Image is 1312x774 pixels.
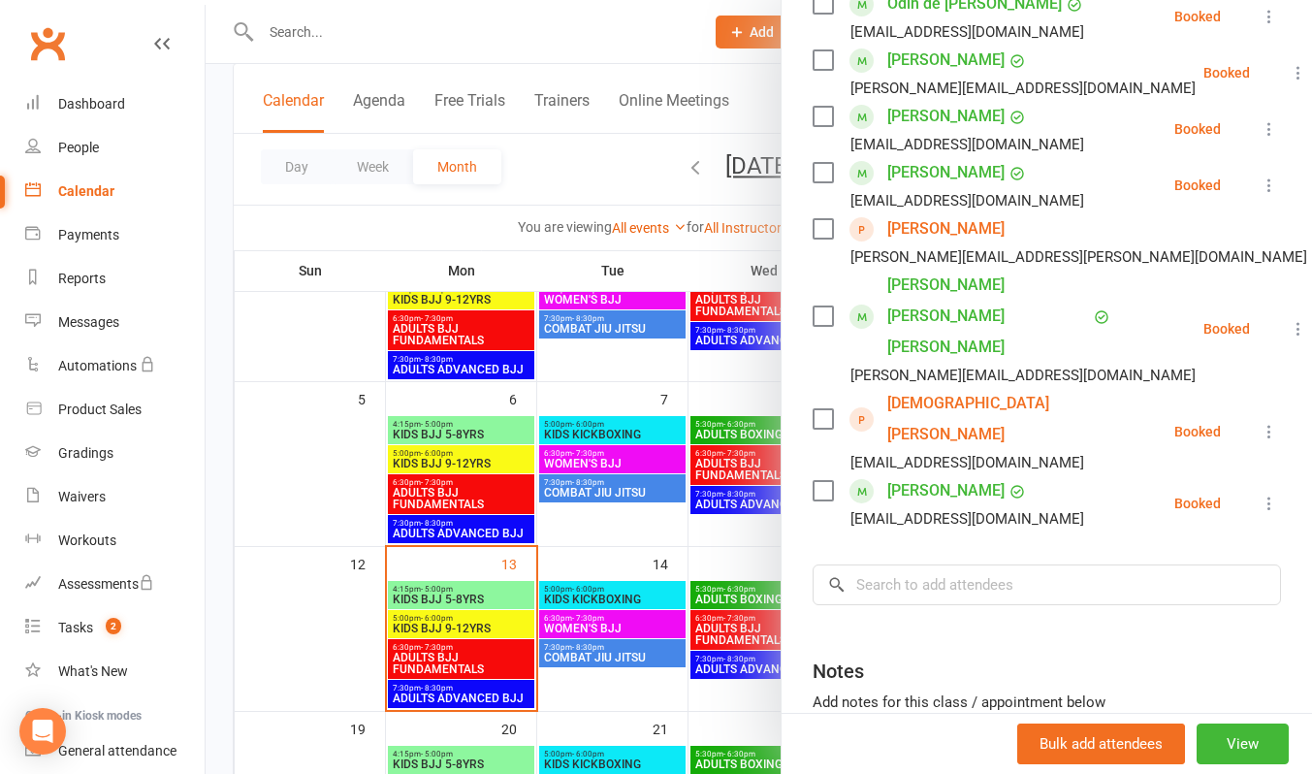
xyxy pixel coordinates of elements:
a: Workouts [25,519,205,563]
div: Messages [58,314,119,330]
div: Calendar [58,183,114,199]
a: [PERSON_NAME] [PERSON_NAME] [PERSON_NAME] [887,270,1089,363]
div: [EMAIL_ADDRESS][DOMAIN_NAME] [850,132,1084,157]
a: Assessments [25,563,205,606]
a: [PERSON_NAME] [887,45,1005,76]
div: [PERSON_NAME][EMAIL_ADDRESS][DOMAIN_NAME] [850,76,1196,101]
a: Gradings [25,432,205,475]
a: [PERSON_NAME] [887,101,1005,132]
div: Booked [1174,497,1221,510]
div: [EMAIL_ADDRESS][DOMAIN_NAME] [850,188,1084,213]
div: Reports [58,271,106,286]
a: People [25,126,205,170]
div: Add notes for this class / appointment below [813,691,1281,714]
div: Booked [1174,122,1221,136]
div: Payments [58,227,119,242]
a: Tasks 2 [25,606,205,650]
div: Booked [1203,66,1250,80]
div: Assessments [58,576,154,592]
a: Calendar [25,170,205,213]
a: [PERSON_NAME] [887,213,1005,244]
div: Dashboard [58,96,125,112]
span: 2 [106,618,121,634]
a: General attendance kiosk mode [25,729,205,773]
div: Workouts [58,532,116,548]
div: [EMAIL_ADDRESS][DOMAIN_NAME] [850,450,1084,475]
div: [PERSON_NAME][EMAIL_ADDRESS][PERSON_NAME][DOMAIN_NAME] [850,244,1307,270]
a: Clubworx [23,19,72,68]
a: Messages [25,301,205,344]
a: Automations [25,344,205,388]
div: Booked [1174,425,1221,438]
div: What's New [58,663,128,679]
a: Payments [25,213,205,257]
div: Booked [1174,178,1221,192]
div: Booked [1174,10,1221,23]
a: Waivers [25,475,205,519]
div: [PERSON_NAME][EMAIL_ADDRESS][DOMAIN_NAME] [850,363,1196,388]
a: What's New [25,650,205,693]
a: [DEMOGRAPHIC_DATA][PERSON_NAME] [887,388,1110,450]
div: Gradings [58,445,113,461]
div: People [58,140,99,155]
a: Product Sales [25,388,205,432]
input: Search to add attendees [813,564,1281,605]
div: Automations [58,358,137,373]
div: General attendance [58,743,176,758]
div: Waivers [58,489,106,504]
div: Open Intercom Messenger [19,708,66,755]
a: [PERSON_NAME] [887,475,1005,506]
div: [EMAIL_ADDRESS][DOMAIN_NAME] [850,19,1084,45]
button: View [1197,724,1289,764]
div: [EMAIL_ADDRESS][DOMAIN_NAME] [850,506,1084,532]
a: Dashboard [25,82,205,126]
div: Product Sales [58,402,142,417]
a: Reports [25,257,205,301]
div: Booked [1203,322,1250,336]
button: Bulk add attendees [1017,724,1185,764]
a: [PERSON_NAME] [887,157,1005,188]
div: Tasks [58,620,93,635]
div: Notes [813,658,864,685]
